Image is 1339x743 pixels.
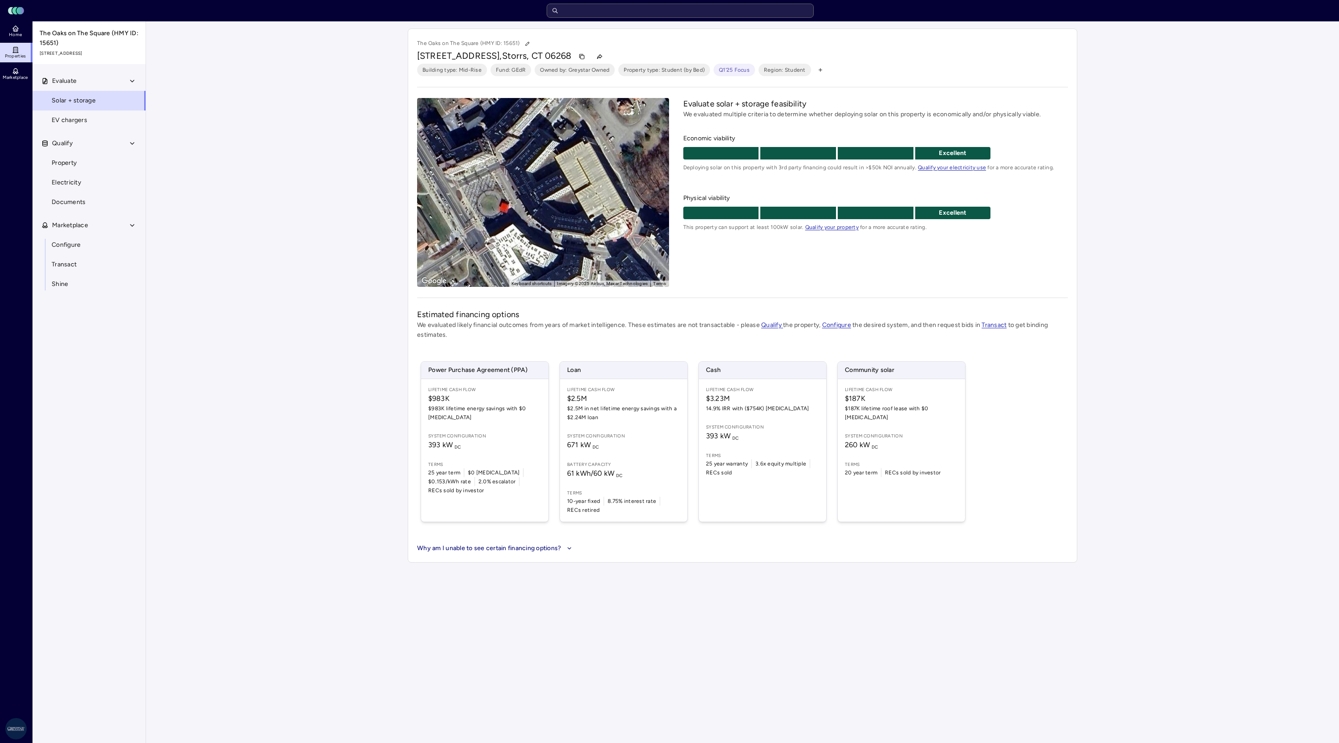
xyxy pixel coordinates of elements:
span: System configuration [428,433,541,440]
p: We evaluated likely financial outcomes from years of market intelligence. These estimates are not... [417,320,1068,340]
span: Storrs, CT 06268 [502,50,571,61]
span: Configure [52,240,81,250]
button: Property type: Student (by Bed) [618,64,710,76]
span: Lifetime Cash Flow [845,386,958,393]
span: Qualify [52,139,73,148]
span: Electricity [52,178,81,188]
button: Marketplace [32,216,146,235]
span: Terms [567,490,680,497]
span: Configure [822,321,851,329]
button: Evaluate [32,71,146,91]
button: Region: Student [759,64,811,76]
a: Property [32,153,146,173]
span: Loan [560,362,687,379]
span: $2.5M in net lifetime energy savings with a $2.24M loan [567,404,680,422]
button: Q1'25 Focus [714,64,755,76]
h2: Estimated financing options [417,309,1068,320]
a: Power Purchase Agreement (PPA)Lifetime Cash Flow$983K$983K lifetime energy savings with $0 [MEDIC... [421,361,549,522]
span: Property [52,158,77,168]
button: Owned by: Greystar Owned [535,64,615,76]
span: $2.5M [567,393,680,404]
a: Open this area in Google Maps (opens a new window) [419,275,449,287]
a: Documents [32,192,146,212]
sub: DC [454,444,461,450]
button: Building type: Mid-Rise [417,64,487,76]
span: Transact [52,260,77,269]
span: Solar + storage [52,96,96,106]
span: $3.23M [706,393,819,404]
a: EV chargers [32,110,146,130]
span: System configuration [706,424,819,431]
span: $187K [845,393,958,404]
a: Solar + storage [32,91,146,110]
span: 393 kW [428,441,461,449]
span: 3.6x equity multiple [755,459,806,468]
span: 2.0% escalator [479,477,516,486]
p: We evaluated multiple criteria to determine whether deploying solar on this property is economica... [683,110,1068,119]
span: $0.153/kWh rate [428,477,471,486]
span: 671 kW [567,441,599,449]
span: Battery capacity [567,461,680,468]
span: Imagery ©2025 Airbus, Maxar Technologies [557,281,648,286]
a: Terms (opens in new tab) [653,281,666,286]
span: Physical viability [683,193,1068,203]
span: 10-year fixed [567,497,600,506]
a: Configure [32,235,146,255]
span: RECs sold [706,468,732,477]
span: System configuration [567,433,680,440]
span: Lifetime Cash Flow [567,386,680,393]
span: Owned by: Greystar Owned [540,65,609,74]
span: Marketplace [52,220,88,230]
span: Shine [52,279,68,289]
span: RECs retired [567,506,600,514]
span: 14.9% IRR with ($754K) [MEDICAL_DATA] [706,404,819,413]
span: Terms [428,461,541,468]
span: [STREET_ADDRESS], [417,50,502,61]
button: Why am I unable to see certain financing options? [417,543,574,553]
span: $187K lifetime roof lease with $0 [MEDICAL_DATA] [845,404,958,422]
span: Building type: Mid-Rise [422,65,482,74]
span: Terms [845,461,958,468]
span: This property can support at least 100kW solar. for a more accurate rating. [683,223,1068,232]
a: CashLifetime Cash Flow$3.23M14.9% IRR with ($754K) [MEDICAL_DATA]System configuration393 kW DCTer... [698,361,827,522]
span: [STREET_ADDRESS] [40,50,139,57]
span: Q1'25 Focus [719,65,750,74]
span: 61 kWh / 60 kW [567,469,623,478]
a: Transact [982,321,1006,329]
span: $0 [MEDICAL_DATA] [468,468,519,477]
span: RECs sold by investor [428,486,484,495]
p: Excellent [915,208,991,218]
a: Electricity [32,173,146,192]
button: Keyboard shortcuts [511,281,552,287]
a: Qualify your electricity use [918,164,986,171]
span: Documents [52,197,85,207]
sub: DC [616,473,623,478]
span: Cash [699,362,826,379]
span: Terms [706,452,819,459]
span: $983K [428,393,541,404]
button: Qualify [32,134,146,153]
span: 260 kW [845,441,878,449]
a: Qualify your property [805,224,859,230]
img: Google [419,275,449,287]
h2: Evaluate solar + storage feasibility [683,98,1068,110]
span: Region: Student [764,65,806,74]
span: Fund: GEdR [496,65,526,74]
span: Home [9,32,22,37]
span: 393 kW [706,432,739,440]
span: 25 year term [428,468,460,477]
span: Community solar [838,362,965,379]
a: Qualify [761,321,783,329]
span: Deploying solar on this property with 3rd party financing could result in >$50k NOI annually. for... [683,163,1068,172]
span: Evaluate [52,76,77,86]
span: Properties [5,53,26,59]
sub: DC [592,444,599,450]
span: Property type: Student (by Bed) [624,65,705,74]
p: The Oaks on The Square (HMY ID: 15651) [417,38,533,49]
sub: DC [732,435,739,441]
button: Fund: GEdR [491,64,532,76]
